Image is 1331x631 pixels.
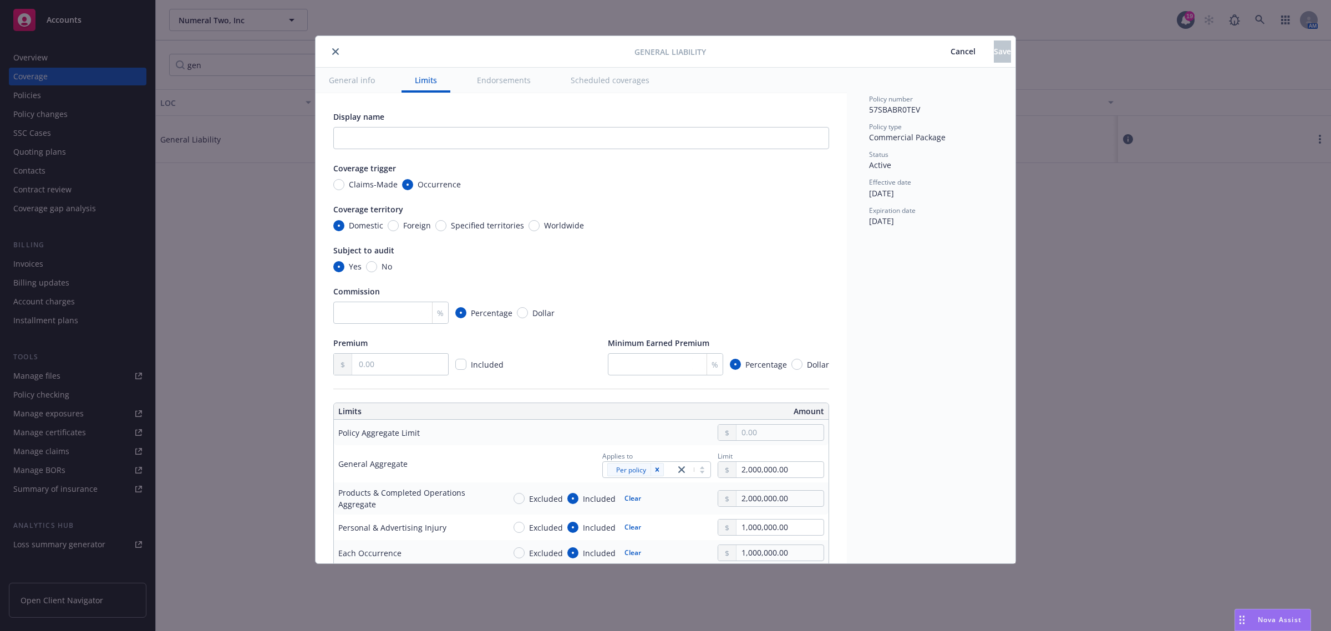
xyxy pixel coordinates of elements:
input: Excluded [514,493,525,504]
input: No [366,261,377,272]
span: % [712,359,718,370]
div: Each Occurrence [338,547,402,559]
span: Commercial Package [869,132,946,143]
span: Excluded [529,522,563,533]
span: Nova Assist [1258,615,1302,624]
input: Claims-Made [333,179,344,190]
div: General Aggregate [338,458,408,470]
span: Included [583,547,616,559]
div: Drag to move [1235,609,1249,630]
button: Save [994,40,1011,63]
input: Included [567,522,578,533]
button: Clear [618,545,648,561]
span: Policy number [869,94,913,104]
span: Status [869,150,888,159]
input: Occurrence [402,179,413,190]
input: Foreign [388,220,399,231]
input: Domestic [333,220,344,231]
button: close [329,45,342,58]
input: Included [567,547,578,558]
span: 57SBABR0TEV [869,104,920,115]
button: Cancel [932,40,994,63]
input: Dollar [791,359,802,370]
span: Per policy [612,464,646,476]
span: Save [994,46,1011,57]
span: Yes [349,261,362,272]
span: [DATE] [869,216,894,226]
span: Dollar [532,307,555,319]
span: General Liability [634,46,706,58]
input: 0.00 [736,462,824,477]
input: Percentage [730,359,741,370]
th: Limits [334,403,532,420]
th: Amount [586,403,829,420]
span: Included [471,359,504,370]
div: Remove [object Object] [651,463,664,476]
span: Included [583,493,616,505]
span: Specified territories [451,220,524,231]
span: Minimum Earned Premium [608,338,709,348]
span: Effective date [869,177,911,187]
span: Applies to [602,451,633,461]
input: Dollar [517,307,528,318]
input: 0.00 [736,520,824,535]
input: 0.00 [736,491,824,506]
div: Personal & Advertising Injury [338,522,446,533]
div: Policy Aggregate Limit [338,427,420,439]
span: Dollar [807,359,829,370]
span: Percentage [471,307,512,319]
span: Expiration date [869,206,916,215]
a: close [675,463,688,476]
button: Clear [618,491,648,506]
button: Scheduled coverages [557,68,663,93]
input: 0.00 [736,545,824,561]
span: Per policy [616,464,646,476]
span: Worldwide [544,220,584,231]
span: Premium [333,338,368,348]
input: Included [567,493,578,504]
span: Cancel [951,46,976,57]
span: Occurrence [418,179,461,190]
span: Active [869,160,891,170]
button: General info [316,68,388,93]
button: Endorsements [464,68,544,93]
span: Policy type [869,122,902,131]
button: Nova Assist [1235,609,1311,631]
span: Included [583,522,616,533]
input: Worldwide [529,220,540,231]
input: Percentage [455,307,466,318]
span: % [437,307,444,319]
input: Yes [333,261,344,272]
input: Excluded [514,522,525,533]
button: Limits [402,68,450,93]
span: Percentage [745,359,787,370]
span: Commission [333,286,380,297]
input: 0.00 [736,425,824,440]
div: Products & Completed Operations Aggregate [338,487,496,510]
span: Coverage territory [333,204,403,215]
span: Limit [718,451,733,461]
span: Foreign [403,220,431,231]
span: [DATE] [869,188,894,199]
input: Specified territories [435,220,446,231]
span: Claims-Made [349,179,398,190]
span: Excluded [529,493,563,505]
span: No [382,261,392,272]
input: 0.00 [352,354,448,375]
span: Excluded [529,547,563,559]
span: Domestic [349,220,383,231]
span: Display name [333,111,384,122]
span: Subject to audit [333,245,394,256]
span: Coverage trigger [333,163,396,174]
button: Clear [618,520,648,535]
input: Excluded [514,547,525,558]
